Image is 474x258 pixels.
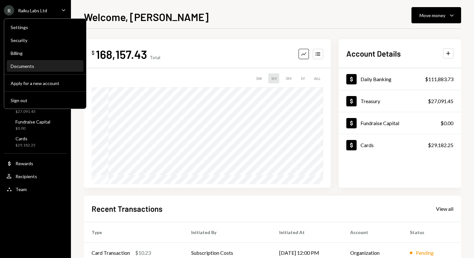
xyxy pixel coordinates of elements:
div: Recipients [15,174,37,179]
div: $29,182.25 [15,143,35,148]
a: Treasury$27,091.45 [339,90,461,112]
div: 168,157.43 [96,47,147,61]
a: Cards$29,182.25 [4,134,67,149]
div: 3M [283,73,294,83]
div: Sign out [11,98,80,103]
a: Cards$29,182.25 [339,134,461,156]
button: Apply for a new account [7,78,84,89]
a: Documents [7,60,84,72]
div: Team [15,187,27,192]
div: Daily Banking [360,76,391,82]
div: 1M [268,73,279,83]
div: Rewards [15,161,33,166]
th: Initiated At [272,222,342,242]
div: $0.00 [15,126,50,131]
div: R [4,5,14,16]
div: Security [11,38,80,43]
h2: Account Details [346,48,401,59]
a: Security [7,34,84,46]
div: Apply for a new account [11,81,80,86]
div: $0.00 [440,119,453,127]
div: Fundraise Capital [15,119,50,124]
div: $27,091.45 [428,97,453,105]
div: Treasury [360,98,380,104]
div: 1Y [298,73,308,83]
div: $27,091.45 [15,109,35,114]
div: Pending [416,249,434,257]
h2: Recent Transactions [92,203,163,214]
a: Settings [7,21,84,33]
h1: Welcome, [PERSON_NAME] [84,10,209,23]
button: Sign out [7,95,84,106]
div: $111,883.73 [425,75,453,83]
div: Raiku Labs Ltd [18,8,47,13]
div: Settings [11,25,80,30]
a: Rewards [4,157,67,169]
a: Daily Banking$111,883.73 [339,68,461,90]
th: Status [402,222,461,242]
div: ALL [311,73,323,83]
div: Card Transaction [92,249,130,257]
button: Move money [411,7,461,23]
a: Billing [7,47,84,59]
div: Fundraise Capital [360,120,399,126]
th: Account [342,222,402,242]
div: Billing [11,50,80,56]
div: Documents [11,63,80,69]
div: Total [150,55,160,60]
a: Fundraise Capital$0.00 [339,112,461,134]
div: 1W [253,73,264,83]
div: Cards [15,136,35,141]
div: $29,182.25 [428,141,453,149]
div: $ [92,49,94,56]
div: $10.23 [135,249,151,257]
div: Move money [420,12,445,19]
div: Cards [360,142,374,148]
a: View all [436,205,453,212]
th: Initiated By [183,222,272,242]
th: Type [84,222,183,242]
a: Team [4,183,67,195]
a: Fundraise Capital$0.00 [4,117,67,133]
a: Recipients [4,170,67,182]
